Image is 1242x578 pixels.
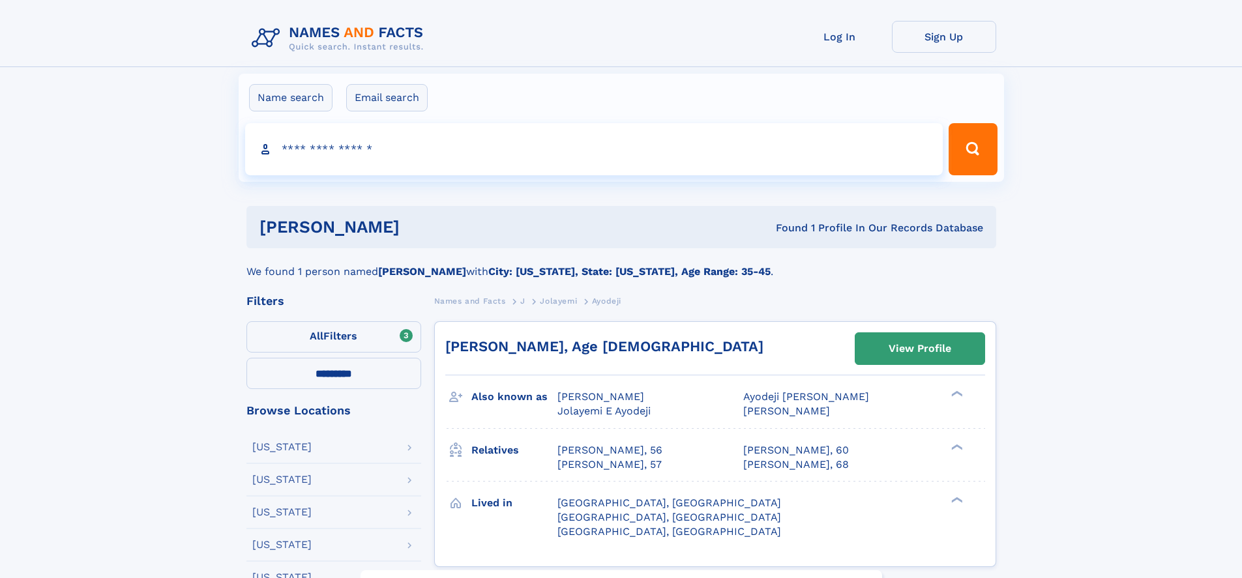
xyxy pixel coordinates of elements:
[540,296,577,306] span: Jolayemi
[557,511,781,523] span: [GEOGRAPHIC_DATA], [GEOGRAPHIC_DATA]
[471,492,557,514] h3: Lived in
[855,333,984,364] a: View Profile
[246,21,434,56] img: Logo Names and Facts
[445,338,763,354] a: [PERSON_NAME], Age [DEMOGRAPHIC_DATA]
[557,405,651,417] span: Jolayemi E Ayodeji
[252,474,312,485] div: [US_STATE]
[249,84,333,111] label: Name search
[892,21,996,53] a: Sign Up
[743,457,849,472] a: [PERSON_NAME], 68
[592,296,621,306] span: Ayodeji
[252,540,312,550] div: [US_STATE]
[557,390,644,403] span: [PERSON_NAME]
[259,219,588,235] h1: [PERSON_NAME]
[557,457,662,472] a: [PERSON_NAME], 57
[889,334,951,364] div: View Profile
[587,221,983,235] div: Found 1 Profile In Our Records Database
[246,248,996,280] div: We found 1 person named with .
[471,439,557,461] h3: Relatives
[948,495,964,504] div: ❯
[520,296,525,306] span: J
[743,405,830,417] span: [PERSON_NAME]
[252,442,312,452] div: [US_STATE]
[520,293,525,309] a: J
[246,405,421,416] div: Browse Locations
[948,442,964,451] div: ❯
[948,390,964,398] div: ❯
[310,330,323,342] span: All
[434,293,506,309] a: Names and Facts
[246,321,421,353] label: Filters
[488,265,771,278] b: City: [US_STATE], State: [US_STATE], Age Range: 35-45
[557,443,662,457] a: [PERSON_NAME], 56
[346,84,428,111] label: Email search
[557,497,781,509] span: [GEOGRAPHIC_DATA], [GEOGRAPHIC_DATA]
[743,390,869,403] span: Ayodeji [PERSON_NAME]
[743,443,849,457] a: [PERSON_NAME], 60
[245,123,943,175] input: search input
[540,293,577,309] a: Jolayemi
[252,507,312,517] div: [US_STATE]
[378,265,466,278] b: [PERSON_NAME]
[788,21,892,53] a: Log In
[246,295,421,307] div: Filters
[471,386,557,408] h3: Also known as
[949,123,997,175] button: Search Button
[557,525,781,538] span: [GEOGRAPHIC_DATA], [GEOGRAPHIC_DATA]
